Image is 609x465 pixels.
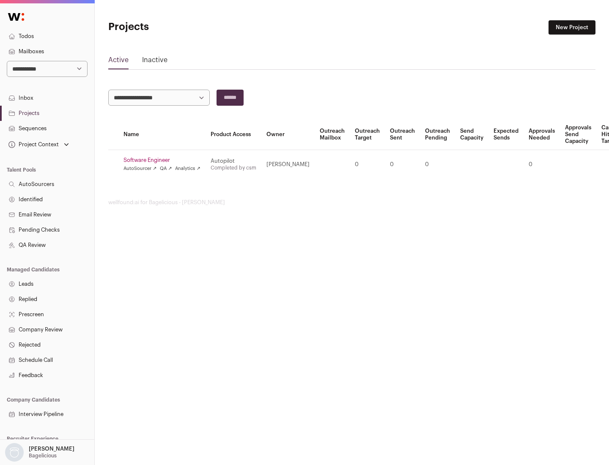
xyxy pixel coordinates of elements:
[524,119,560,150] th: Approvals Needed
[29,452,57,459] p: Bagelicious
[385,150,420,179] td: 0
[261,119,315,150] th: Owner
[524,150,560,179] td: 0
[5,443,24,462] img: nopic.png
[549,20,595,35] a: New Project
[118,119,206,150] th: Name
[108,199,595,206] footer: wellfound:ai for Bagelicious - [PERSON_NAME]
[3,8,29,25] img: Wellfound
[123,165,156,172] a: AutoSourcer ↗
[123,157,200,164] a: Software Engineer
[175,165,200,172] a: Analytics ↗
[420,119,455,150] th: Outreach Pending
[160,165,172,172] a: QA ↗
[7,139,71,150] button: Open dropdown
[211,158,256,164] div: Autopilot
[3,443,76,462] button: Open dropdown
[211,165,256,170] a: Completed by csm
[385,119,420,150] th: Outreach Sent
[7,141,59,148] div: Project Context
[108,55,129,68] a: Active
[560,119,596,150] th: Approvals Send Capacity
[206,119,261,150] th: Product Access
[142,55,167,68] a: Inactive
[315,119,350,150] th: Outreach Mailbox
[261,150,315,179] td: [PERSON_NAME]
[420,150,455,179] td: 0
[488,119,524,150] th: Expected Sends
[350,119,385,150] th: Outreach Target
[29,446,74,452] p: [PERSON_NAME]
[108,20,271,34] h1: Projects
[350,150,385,179] td: 0
[455,119,488,150] th: Send Capacity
